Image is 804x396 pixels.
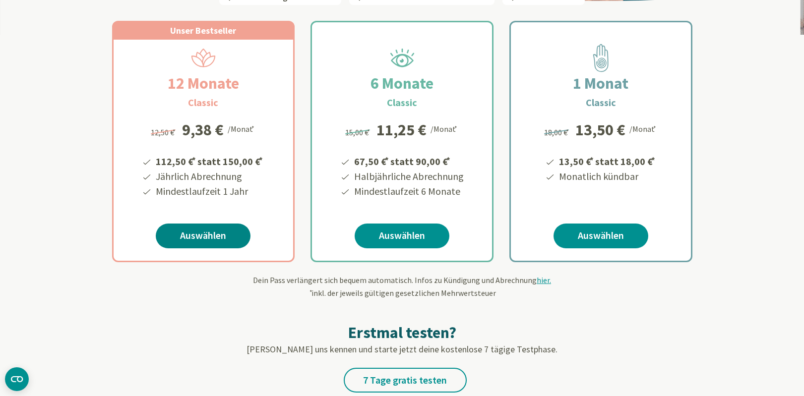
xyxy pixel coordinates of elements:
[376,122,427,138] div: 11,25 €
[156,224,250,248] a: Auswählen
[228,122,256,135] div: /Monat
[387,95,417,110] h3: Classic
[355,224,449,248] a: Auswählen
[151,127,177,137] span: 12,50 €
[112,323,692,342] h2: Erstmal testen?
[586,95,616,110] h3: Classic
[144,71,263,95] h2: 12 Monate
[557,152,657,169] li: 13,50 € statt 18,00 €
[431,122,459,135] div: /Monat
[309,288,496,298] span: inkl. der jeweils gültigen gesetzlichen Mehrwertsteuer
[347,71,457,95] h2: 6 Monate
[154,169,264,184] li: Jährlich Abrechnung
[154,152,264,169] li: 112,50 € statt 150,00 €
[5,367,29,391] button: CMP-Widget öffnen
[170,25,236,36] span: Unser Bestseller
[544,127,570,137] span: 18,00 €
[353,184,464,199] li: Mindestlaufzeit 6 Monate
[344,368,467,393] a: 7 Tage gratis testen
[353,169,464,184] li: Halbjährliche Abrechnung
[154,184,264,199] li: Mindestlaufzeit 1 Jahr
[554,224,648,248] a: Auswählen
[537,275,551,285] span: hier.
[188,95,218,110] h3: Classic
[112,274,692,299] div: Dein Pass verlängert sich bequem automatisch. Infos zu Kündigung und Abrechnung
[557,169,657,184] li: Monatlich kündbar
[182,122,224,138] div: 9,38 €
[629,122,658,135] div: /Monat
[549,71,652,95] h2: 1 Monat
[353,152,464,169] li: 67,50 € statt 90,00 €
[112,342,692,356] p: [PERSON_NAME] uns kennen und starte jetzt deine kostenlose 7 tägige Testphase.
[345,127,371,137] span: 15,00 €
[575,122,625,138] div: 13,50 €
